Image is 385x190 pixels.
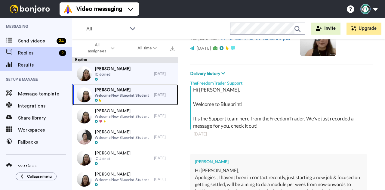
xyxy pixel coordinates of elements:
[346,23,381,35] button: Upgrade
[27,174,52,179] span: Collapse menu
[72,169,178,190] a: [PERSON_NAME]Welcome New Blueprint Student[DATE]
[95,114,149,119] span: Welcome New Blueprint Student
[77,66,92,81] img: 7bbe2272-4eb6-45af-9b09-e8aef15ba317-thumb.jpg
[16,173,57,180] button: Collapse menu
[154,177,175,182] div: [DATE]
[95,156,131,161] span: IC Joined
[95,150,131,156] span: [PERSON_NAME]
[95,129,149,135] span: [PERSON_NAME]
[95,93,149,98] span: Welcome New Blueprint Student
[221,37,291,41] a: 02. BP Welcome, BP Facebook join.
[95,87,149,93] span: [PERSON_NAME]
[73,40,126,57] button: All assignees
[18,114,72,122] span: Share library
[154,156,175,160] div: [DATE]
[195,167,362,174] div: Hi [PERSON_NAME],
[170,46,175,51] img: export.svg
[168,44,177,53] button: Export all results that match these filters now.
[63,4,73,14] img: vm-color.svg
[190,70,227,77] button: Delivery history
[190,77,373,86] div: TheFreedomTrader Support
[57,38,66,44] div: 34
[18,49,57,57] span: Replies
[195,159,362,165] div: [PERSON_NAME]
[77,108,92,123] img: 7ed3ad1a-63e6-410d-bf53-c4d1d5d361be-thumb.jpg
[154,71,175,76] div: [DATE]
[72,126,178,148] a: [PERSON_NAME]Welcome New Blueprint Student[DATE]
[18,37,54,45] span: Send videos
[18,90,72,98] span: Message template
[18,163,72,170] span: Settings
[7,5,52,13] img: bj-logo-header-white.svg
[95,72,131,77] span: IC Joined
[77,129,92,145] img: 6e9c1125-d25c-4289-9dbe-48e98462a9b4-thumb.jpg
[95,66,131,72] span: [PERSON_NAME]
[154,114,175,118] div: [DATE]
[59,50,66,56] div: 2
[77,172,92,187] img: 5222c18f-c11d-406e-bb35-b27be5967eb3-thumb.jpg
[77,151,92,166] img: 160ae524-c6d5-4cf6-9a17-a748041f6eed-thumb.jpg
[77,87,92,102] img: 319e91d1-05cc-4a78-8554-45238a6af635-thumb.jpg
[196,46,211,51] span: [DATE]
[126,43,169,54] button: All time
[72,57,178,63] div: Replies
[72,148,178,169] a: [PERSON_NAME]IC Joined[DATE]
[311,23,340,35] button: Invite
[72,105,178,126] a: [PERSON_NAME]Welcome New Blueprint Student[DATE]
[193,86,371,129] div: Hi [PERSON_NAME], Welcome to Blueprint! It's the Support team here from theFreedomTrader. We've j...
[72,63,178,84] a: [PERSON_NAME]IC Joined[DATE]
[95,108,149,114] span: [PERSON_NAME]
[194,131,369,137] div: [DATE]
[72,84,178,105] a: [PERSON_NAME]Welcome New Blueprint Student[DATE]
[18,102,72,110] span: Integrations
[95,135,149,140] span: Welcome New Blueprint Student
[86,25,127,33] span: All
[85,42,109,54] span: All assignees
[95,171,149,177] span: [PERSON_NAME]
[18,139,72,146] span: Fallbacks
[154,92,175,97] div: [DATE]
[76,5,122,13] span: Video messaging
[95,177,149,182] span: Welcome New Blueprint Student
[18,61,72,69] span: Results
[154,135,175,139] div: [DATE]
[18,126,72,134] span: Workspaces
